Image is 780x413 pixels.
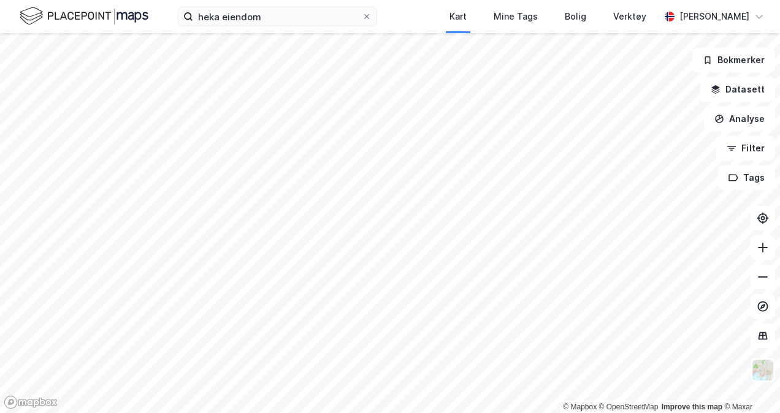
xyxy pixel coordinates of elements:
[719,354,780,413] iframe: Chat Widget
[700,77,775,102] button: Datasett
[704,107,775,131] button: Analyse
[4,395,58,409] a: Mapbox homepage
[716,136,775,161] button: Filter
[719,354,780,413] div: Kontrollprogram for chat
[662,403,722,411] a: Improve this map
[692,48,775,72] button: Bokmerker
[494,9,538,24] div: Mine Tags
[679,9,749,24] div: [PERSON_NAME]
[599,403,659,411] a: OpenStreetMap
[565,9,586,24] div: Bolig
[613,9,646,24] div: Verktøy
[193,7,362,26] input: Søk på adresse, matrikkel, gårdeiere, leietakere eller personer
[718,165,775,190] button: Tags
[563,403,597,411] a: Mapbox
[20,6,148,27] img: logo.f888ab2527a4732fd821a326f86c7f29.svg
[449,9,467,24] div: Kart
